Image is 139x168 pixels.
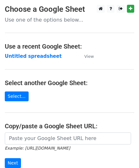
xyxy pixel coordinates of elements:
h4: Copy/paste a Google Sheet URL: [5,122,134,130]
h4: Use a recent Google Sheet: [5,43,134,50]
p: Use one of the options below... [5,17,134,23]
input: Paste your Google Sheet URL here [5,132,131,144]
h4: Select another Google Sheet: [5,79,134,87]
a: Select... [5,91,29,101]
small: Example: [URL][DOMAIN_NAME] [5,146,70,151]
input: Next [5,158,21,168]
a: View [78,53,94,59]
a: Untitled spreadsheet [5,53,62,59]
small: View [84,54,94,59]
h3: Choose a Google Sheet [5,5,134,14]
